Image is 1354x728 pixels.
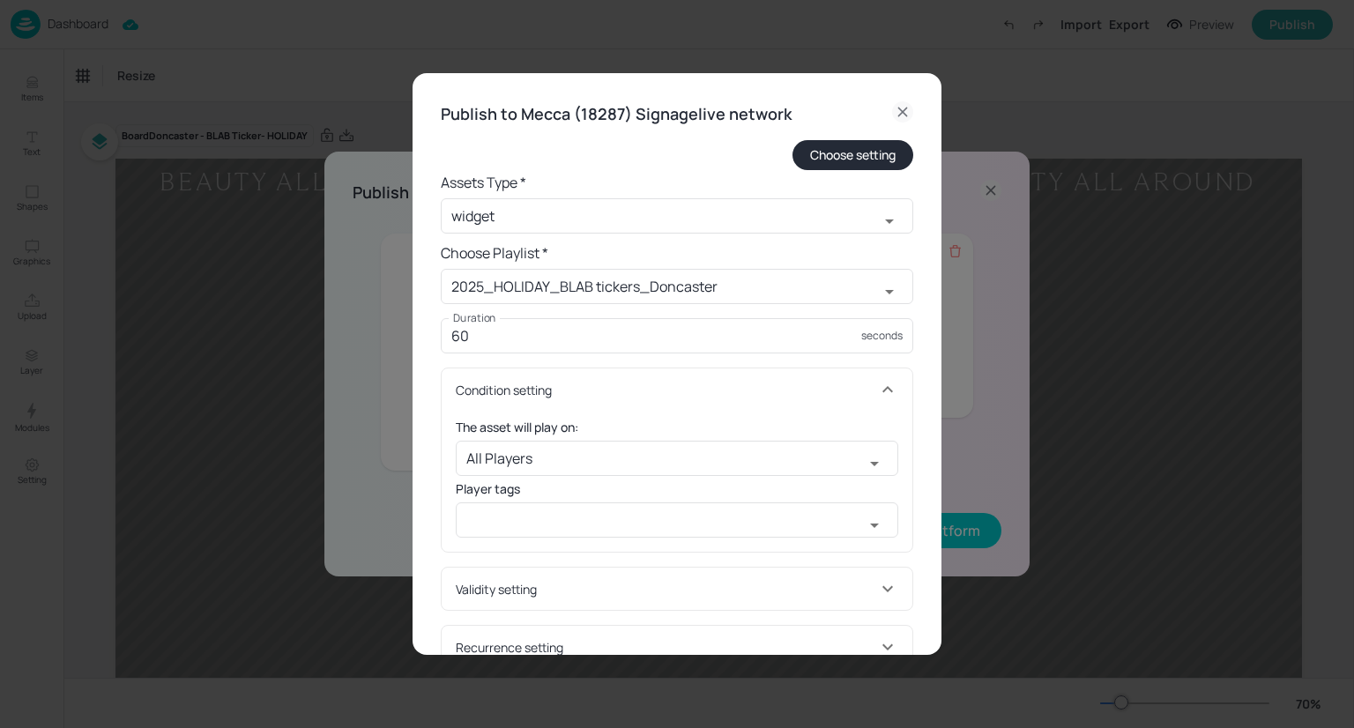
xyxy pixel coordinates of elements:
[442,568,912,610] div: Validity setting
[453,310,496,325] label: Duration
[456,580,877,598] div: Validity setting
[857,446,892,481] button: Open
[857,508,892,543] button: Open
[861,330,903,342] p: seconds
[456,418,898,437] h6: The asset will play on:
[441,241,913,265] h6: Choose Playlist *
[456,638,877,657] div: Recurrence setting
[872,204,907,239] button: Open
[872,274,907,309] button: Open
[442,626,912,668] div: Recurrence setting
[456,381,877,399] div: Condition setting
[441,170,913,195] h6: Assets Type *
[792,140,913,170] button: Choose setting
[442,368,912,411] div: Condition setting
[456,479,898,499] h6: Player tags
[441,101,792,127] h6: Publish to Mecca (18287) Signagelive network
